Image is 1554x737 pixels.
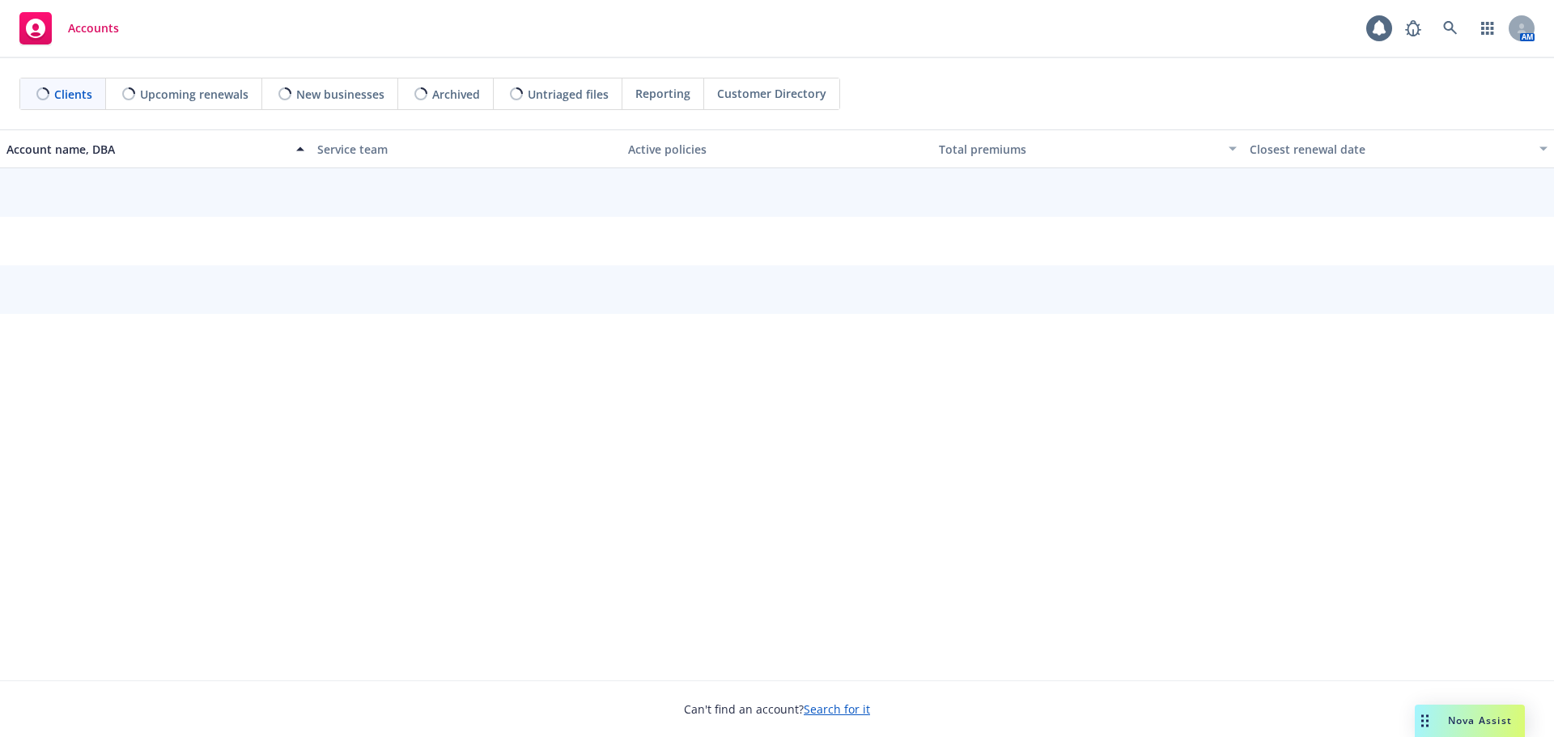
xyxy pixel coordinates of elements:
span: Reporting [635,85,690,102]
button: Total premiums [932,129,1243,168]
div: Account name, DBA [6,141,287,158]
span: Upcoming renewals [140,86,248,103]
div: Total premiums [939,141,1219,158]
button: Active policies [622,129,932,168]
a: Report a Bug [1397,12,1429,44]
a: Search for it [804,701,870,717]
div: Service team [317,141,615,158]
span: New businesses [296,86,384,103]
span: Accounts [68,22,119,35]
span: Untriaged files [528,86,609,103]
span: Can't find an account? [684,701,870,718]
a: Accounts [13,6,125,51]
div: Active policies [628,141,926,158]
button: Nova Assist [1415,705,1525,737]
div: Drag to move [1415,705,1435,737]
a: Switch app [1471,12,1504,44]
button: Service team [311,129,622,168]
span: Customer Directory [717,85,826,102]
div: Closest renewal date [1250,141,1530,158]
a: Search [1434,12,1467,44]
span: Nova Assist [1448,714,1512,727]
span: Clients [54,86,92,103]
span: Archived [432,86,480,103]
button: Closest renewal date [1243,129,1554,168]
